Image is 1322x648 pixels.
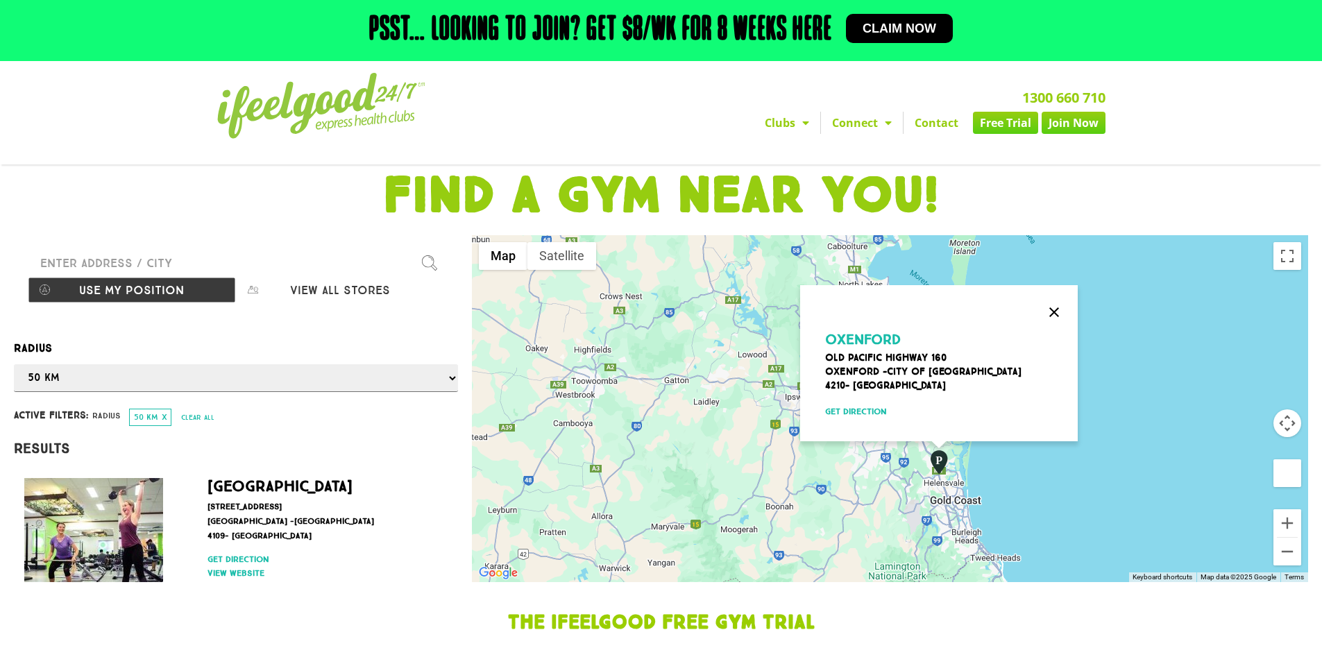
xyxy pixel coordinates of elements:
[1273,459,1301,487] button: Drag Pegman onto the map to open Street View
[28,277,236,303] button: Use my position
[1285,573,1304,581] a: Terms
[1037,296,1071,329] button: Close
[825,335,908,346] a: Oxenford
[479,242,527,270] button: Show street map
[7,171,1315,221] h1: FIND A GYM NEAR YOU!
[475,564,521,582] img: Google
[14,408,88,423] span: Active filters:
[14,440,458,457] h4: Results
[236,277,444,303] button: View all stores
[904,112,969,134] a: Contact
[369,14,832,47] h2: Psst… Looking to join? Get $8/wk for 8 weeks here
[1273,242,1301,270] button: Toggle fullscreen view
[92,409,121,422] span: Radius
[207,477,353,495] a: [GEOGRAPHIC_DATA]
[927,449,951,475] div: Oxenford
[1133,572,1192,582] button: Keyboard shortcuts
[1022,88,1105,107] a: 1300 660 710
[846,14,953,43] a: Claim now
[825,405,1064,418] a: Get direction
[134,412,158,422] span: 50 km
[356,613,967,633] h1: The IfeelGood Free Gym Trial
[527,242,596,270] button: Show satellite imagery
[863,22,936,35] span: Claim now
[825,351,1064,393] p: Old Pacific Highway 160 Oxenford -City of [GEOGRAPHIC_DATA] 4210- [GEOGRAPHIC_DATA]
[1201,573,1276,581] span: Map data ©2025 Google
[14,339,458,357] label: Radius
[422,255,437,271] img: search.svg
[825,331,901,348] span: Oxenford
[207,567,441,579] a: View website
[207,553,441,565] a: Get direction
[1273,538,1301,565] button: Zoom out
[475,564,521,582] a: Click to see this area on Google Maps
[973,112,1038,134] a: Free Trial
[754,112,820,134] a: Clubs
[181,413,214,422] span: Clear all
[1273,409,1301,437] button: Map camera controls
[1042,112,1105,134] a: Join Now
[207,500,441,543] p: [STREET_ADDRESS] [GEOGRAPHIC_DATA] -[GEOGRAPHIC_DATA] 4109- [GEOGRAPHIC_DATA]
[533,112,1105,134] nav: Menu
[821,112,903,134] a: Connect
[1273,509,1301,537] button: Zoom in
